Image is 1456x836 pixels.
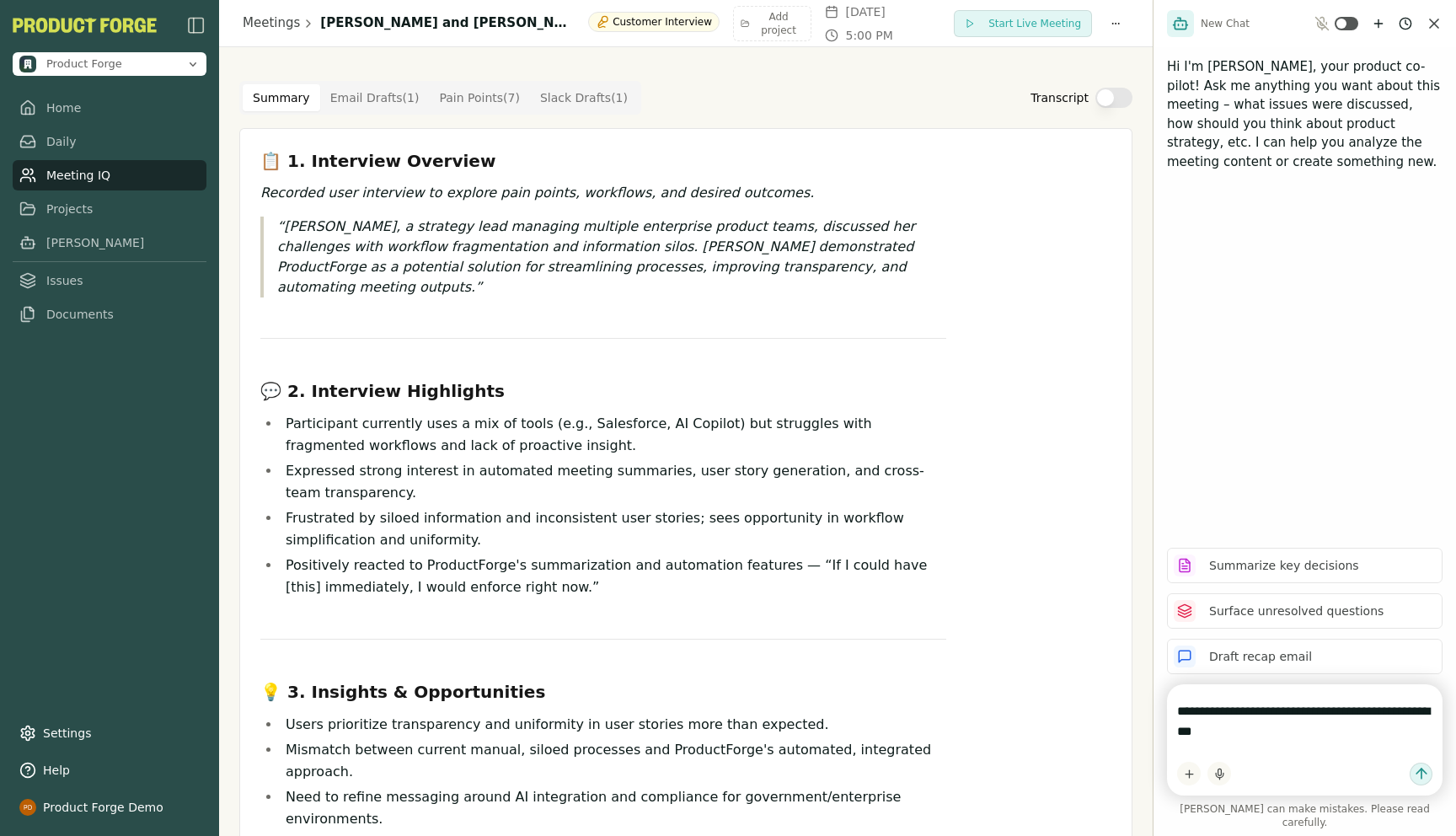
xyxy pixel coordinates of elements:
[845,3,885,20] span: [DATE]
[243,13,300,33] a: Meetings
[845,27,892,44] span: 5:00 PM
[954,10,1092,37] button: Start Live Meeting
[13,18,157,33] img: Product Forge
[260,680,946,704] h3: 💡 3. Insights & Opportunities
[243,84,320,111] button: Summary
[1167,548,1443,583] button: Summarize key decisions
[429,84,530,111] button: Pain Points ( 7 )
[13,792,206,823] button: Product Forge Demo
[1410,763,1432,785] button: Send message
[320,13,576,33] h1: [PERSON_NAME] and [PERSON_NAME]
[186,15,206,35] img: sidebar
[281,739,946,783] li: Mismatch between current manual, siloed processes and ProductForge's automated, integrated approach.
[13,126,206,157] a: Daily
[1207,762,1231,785] button: Start dictation
[733,6,811,41] button: Add project
[13,52,206,76] button: Open organization switcher
[13,18,157,33] button: PF-Logo
[281,507,946,551] li: Frustrated by siloed information and inconsistent user stories; sees opportunity in workflow simp...
[1209,557,1359,575] p: Summarize key decisions
[13,265,206,296] a: Issues
[260,185,814,201] em: Recorded user interview to explore pain points, workflows, and desired outcomes.
[1335,17,1358,30] button: Toggle ambient mode
[1167,57,1443,171] p: Hi I'm [PERSON_NAME], your product co-pilot! Ask me anything you want about this meeting – what i...
[320,84,430,111] button: Email Drafts ( 1 )
[281,555,946,598] li: Positively reacted to ProductForge's summarization and automation features — “If I could have [th...
[277,217,946,297] p: [PERSON_NAME], a strategy lead managing multiple enterprise product teams, discussed her challeng...
[13,228,206,258] a: [PERSON_NAME]
[1201,17,1250,30] span: New Chat
[260,149,946,173] h3: 📋 1. Interview Overview
[1167,639,1443,674] button: Draft recap email
[1209,648,1312,666] p: Draft recap email
[281,714,946,736] li: Users prioritize transparency and uniformity in user stories more than expected.
[1368,13,1389,34] button: New chat
[1167,802,1443,829] span: [PERSON_NAME] can make mistakes. Please read carefully.
[281,413,946,457] li: Participant currently uses a mix of tools (e.g., Salesforce, AI Copilot) but struggles with fragm...
[753,10,805,37] span: Add project
[588,12,720,32] div: Customer Interview
[260,379,946,403] h3: 💬 2. Interview Highlights
[1426,15,1443,32] button: Close chat
[19,56,36,72] img: Product Forge
[1395,13,1416,34] button: Chat history
[530,84,638,111] button: Slack Drafts ( 1 )
[13,93,206,123] a: Home
[281,460,946,504] li: Expressed strong interest in automated meeting summaries, user story generation, and cross-team t...
[1030,89,1089,106] label: Transcript
[13,755,206,785] button: Help
[19,799,36,816] img: profile
[13,160,206,190] a: Meeting IQ
[1209,603,1384,620] p: Surface unresolved questions
[13,194,206,224] a: Projects
[988,17,1081,30] span: Start Live Meeting
[1167,593,1443,629] button: Surface unresolved questions
[281,786,946,830] li: Need to refine messaging around AI integration and compliance for government/enterprise environme...
[13,299,206,330] a: Documents
[13,718,206,748] a: Settings
[1177,762,1201,785] button: Add content to chat
[46,56,122,72] span: Product Forge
